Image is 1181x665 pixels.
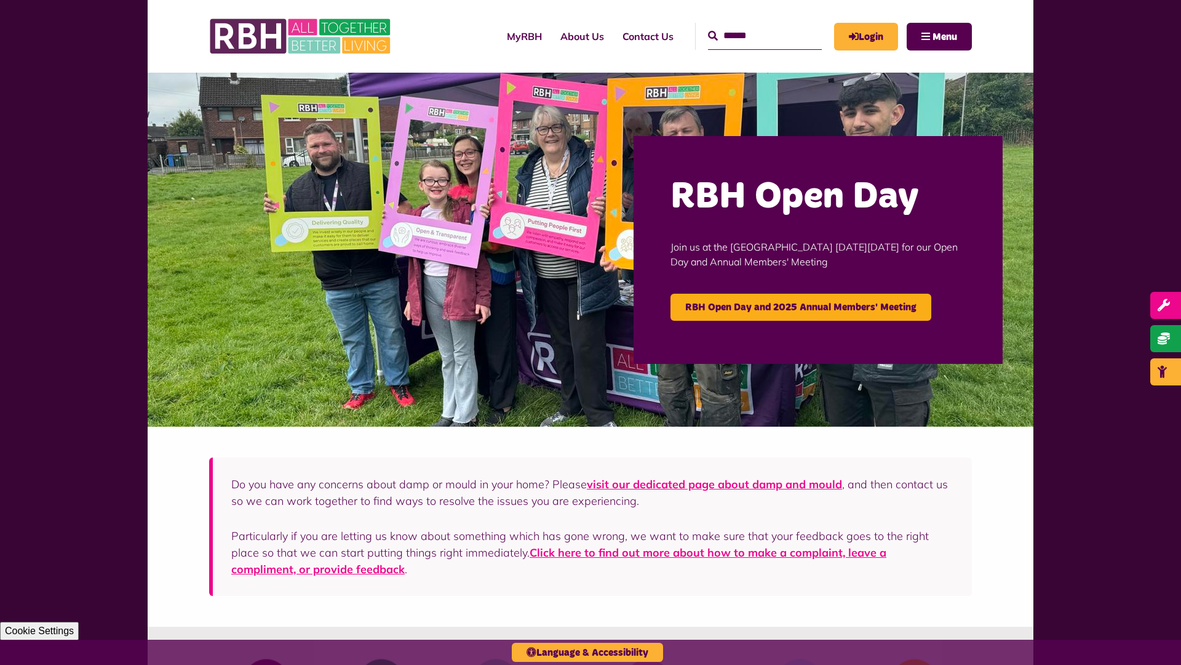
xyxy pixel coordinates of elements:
[932,32,957,42] span: Menu
[613,20,683,53] a: Contact Us
[231,476,953,509] p: Do you have any concerns about damp or mould in your home? Please , and then contact us so we can...
[907,23,972,50] button: Navigation
[670,221,966,288] p: Join us at the [GEOGRAPHIC_DATA] [DATE][DATE] for our Open Day and Annual Members' Meeting
[551,20,613,53] a: About Us
[670,294,931,321] a: RBH Open Day and 2025 Annual Members' Meeting
[148,73,1033,427] img: Image (22)
[231,546,886,576] a: Click here to find out more about how to make a complaint, leave a compliment, or provide feedback
[834,23,898,50] a: MyRBH
[209,12,394,60] img: RBH
[512,643,663,662] button: Language & Accessibility
[231,528,953,578] p: Particularly if you are letting us know about something which has gone wrong, we want to make sur...
[587,477,842,491] a: visit our dedicated page about damp and mould
[498,20,551,53] a: MyRBH
[670,173,966,221] h2: RBH Open Day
